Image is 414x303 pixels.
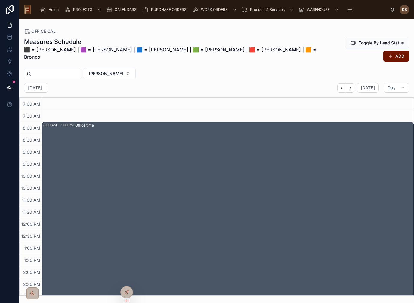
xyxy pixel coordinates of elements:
span: 12:00 PM [20,222,42,227]
span: DB [402,7,407,12]
span: 9:00 AM [21,149,42,155]
h2: [DATE] [28,85,42,91]
a: PROJECTS [63,4,104,15]
button: Next [346,83,354,93]
button: Day [384,83,409,93]
a: PURCHASE ORDERS [141,4,191,15]
span: 8:00 AM [21,125,42,130]
span: 8:30 AM [21,137,42,142]
a: Home [38,4,63,15]
a: Products & Services [240,4,297,15]
p: ⬛ = [PERSON_NAME] | 🟪 = [PERSON_NAME] | 🟦 = [PERSON_NAME] | 🟩 = [PERSON_NAME] | 🟥 = [PERSON_NAME]... [24,46,317,60]
span: WORK ORDERS [201,7,228,12]
span: [PERSON_NAME] [89,71,123,77]
button: Back [337,83,346,93]
span: 11:30 AM [20,210,42,215]
span: 7:00 AM [22,101,42,106]
div: 8:00 AM – 5:00 PM [43,123,75,127]
a: WAREHOUSE [297,4,342,15]
span: 2:00 PM [22,270,42,275]
a: CALENDARS [104,4,141,15]
button: Select Button [84,68,136,79]
span: 7:30 AM [22,113,42,118]
span: 1:00 PM [23,246,42,251]
span: 12:30 PM [20,234,42,239]
span: 1:30 PM [23,258,42,263]
span: Products & Services [250,7,285,12]
span: Home [48,7,59,12]
img: App logo [24,5,31,14]
span: [DATE] [361,85,375,90]
span: PROJECTS [73,7,92,12]
span: PURCHASE ORDERS [151,7,187,12]
span: 3:00 PM [22,294,42,299]
span: CALENDARS [115,7,137,12]
span: Day [388,85,396,90]
a: WORK ORDERS [191,4,240,15]
button: ADD [383,51,409,62]
span: OFFICE CAL [31,28,56,34]
span: 2:30 PM [22,282,42,287]
button: [DATE] [357,83,379,93]
span: 11:00 AM [20,197,42,203]
span: 9:30 AM [21,161,42,167]
span: 10:00 AM [20,173,42,179]
span: WAREHOUSE [307,7,330,12]
span: Toggle By Lead Status [359,40,404,46]
div: Office time [75,123,413,128]
div: scrollable content [36,3,390,16]
h1: Measures Schedule [24,38,317,46]
button: Toggle By Lead Status [345,38,409,48]
a: OFFICE CAL [24,28,56,34]
span: 10:30 AM [20,185,42,191]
